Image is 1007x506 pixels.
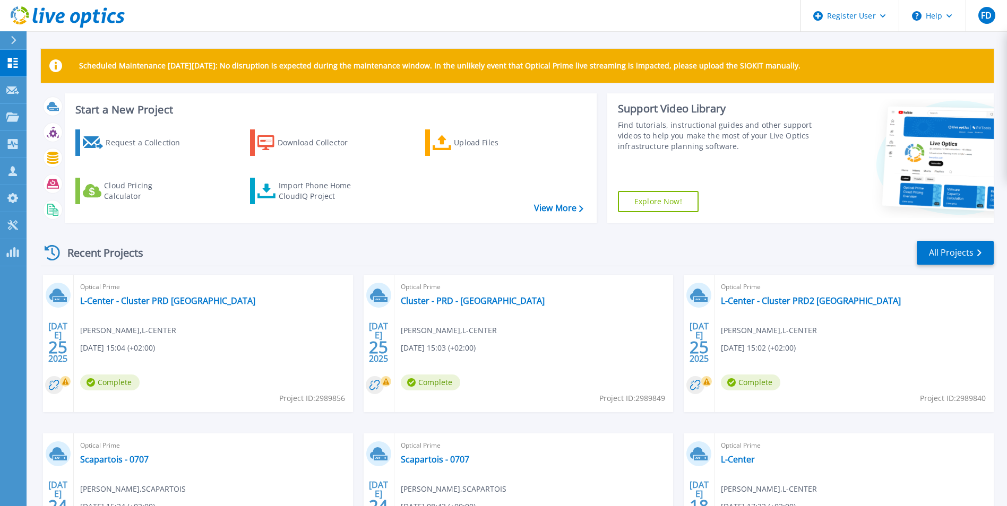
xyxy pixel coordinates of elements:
[279,180,362,202] div: Import Phone Home CloudIQ Project
[80,342,155,354] span: [DATE] 15:04 (+02:00)
[401,440,667,451] span: Optical Prime
[401,325,497,336] span: [PERSON_NAME] , L-CENTER
[690,343,709,352] span: 25
[721,325,817,336] span: [PERSON_NAME] , L-CENTER
[401,295,545,306] a: Cluster - PRD - [GEOGRAPHIC_DATA]
[599,392,665,404] span: Project ID: 2989849
[106,132,191,153] div: Request a Collection
[401,374,460,390] span: Complete
[981,11,992,20] span: FD
[80,374,140,390] span: Complete
[721,454,755,465] a: L-Center
[75,178,194,204] a: Cloud Pricing Calculator
[79,62,801,70] p: Scheduled Maintenance [DATE][DATE]: No disruption is expected during the maintenance window. In t...
[721,281,987,293] span: Optical Prime
[401,281,667,293] span: Optical Prime
[278,132,363,153] div: Download Collector
[618,120,815,152] div: Find tutorials, instructional guides and other support videos to help you make the most of your L...
[721,295,901,306] a: L-Center - Cluster PRD2 [GEOGRAPHIC_DATA]
[689,323,709,362] div: [DATE] 2025
[369,343,388,352] span: 25
[534,203,583,213] a: View More
[80,454,149,465] a: Scapartois - 0707
[48,343,67,352] span: 25
[401,483,506,495] span: [PERSON_NAME] , SCAPARTOIS
[41,240,158,266] div: Recent Projects
[368,323,389,362] div: [DATE] 2025
[250,129,368,156] a: Download Collector
[401,454,469,465] a: Scapartois - 0707
[721,440,987,451] span: Optical Prime
[80,440,347,451] span: Optical Prime
[618,102,815,116] div: Support Video Library
[80,483,186,495] span: [PERSON_NAME] , SCAPARTOIS
[75,104,583,116] h3: Start a New Project
[618,191,699,212] a: Explore Now!
[917,241,994,265] a: All Projects
[920,392,986,404] span: Project ID: 2989840
[721,342,796,354] span: [DATE] 15:02 (+02:00)
[80,281,347,293] span: Optical Prime
[104,180,189,202] div: Cloud Pricing Calculator
[401,342,476,354] span: [DATE] 15:03 (+02:00)
[721,483,817,495] span: [PERSON_NAME] , L-CENTER
[425,129,544,156] a: Upload Files
[279,392,345,404] span: Project ID: 2989856
[80,295,255,306] a: L-Center - Cluster PRD [GEOGRAPHIC_DATA]
[75,129,194,156] a: Request a Collection
[454,132,539,153] div: Upload Files
[48,323,68,362] div: [DATE] 2025
[80,325,176,336] span: [PERSON_NAME] , L-CENTER
[721,374,780,390] span: Complete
